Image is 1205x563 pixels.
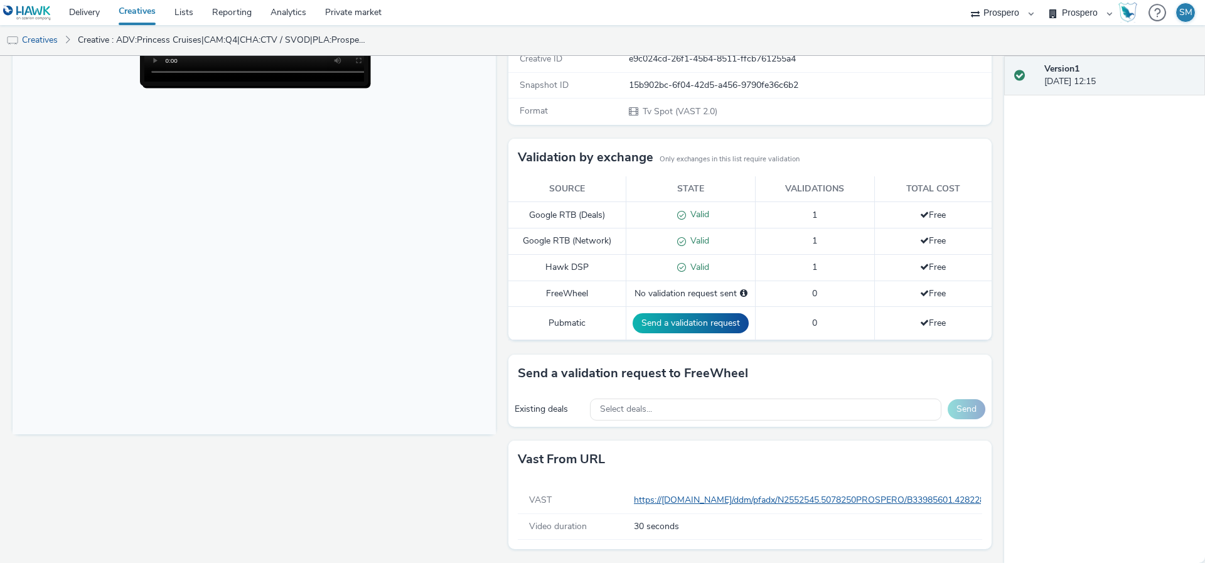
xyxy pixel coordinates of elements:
button: Send a validation request [633,313,749,333]
span: Valid [686,261,709,273]
a: Hawk Academy [1118,3,1142,23]
span: Free [920,235,946,247]
div: Existing deals [515,403,584,416]
th: Total cost [874,176,992,202]
span: Creative ID [520,53,562,65]
th: State [626,176,756,202]
span: Free [920,209,946,221]
div: No validation request sent [633,287,749,300]
td: FreeWheel [508,281,626,306]
td: Google RTB (Deals) [508,202,626,228]
h3: Validation by exchange [518,148,653,167]
img: undefined Logo [3,5,51,21]
span: Free [920,261,946,273]
span: 1 [812,209,817,221]
span: Free [920,287,946,299]
img: Hawk Academy [1118,3,1137,23]
button: Send [948,399,985,419]
span: Free [920,317,946,329]
span: Snapshot ID [520,79,569,91]
th: Validations [756,176,874,202]
td: Pubmatic [508,307,626,340]
td: Google RTB (Network) [508,228,626,255]
img: tv [6,35,19,47]
strong: Version 1 [1044,63,1079,75]
span: Video duration [529,520,587,532]
span: Valid [686,208,709,220]
span: 1 [812,235,817,247]
div: [DATE] 12:15 [1044,63,1195,88]
span: Tv Spot (VAST 2.0) [641,105,717,117]
div: 15b902bc-6f04-42d5-a456-9790fe36c6b2 [629,79,990,92]
span: VAST [529,494,552,506]
div: e9c024cd-26f1-45b4-8511-ffcb761255a4 [629,53,990,65]
span: 0 [812,317,817,329]
span: Valid [686,235,709,247]
div: Please select a deal below and click on Send to send a validation request to FreeWheel. [740,287,747,300]
a: Creative : ADV:Princess Cruises|CAM:Q4|CHA:CTV / SVOD|PLA:Prospero|INV:Disney+|TEC:N/A|PHA:|OBJ:A... [72,25,373,55]
span: Format [520,105,548,117]
th: Source [508,176,626,202]
span: 30 seconds [634,520,978,533]
td: Hawk DSP [508,255,626,281]
h3: Vast from URL [518,450,605,469]
h3: Send a validation request to FreeWheel [518,364,748,383]
span: 1 [812,261,817,273]
small: Only exchanges in this list require validation [660,154,800,164]
div: SM [1179,3,1192,22]
span: Select deals... [600,404,652,415]
span: 0 [812,287,817,299]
